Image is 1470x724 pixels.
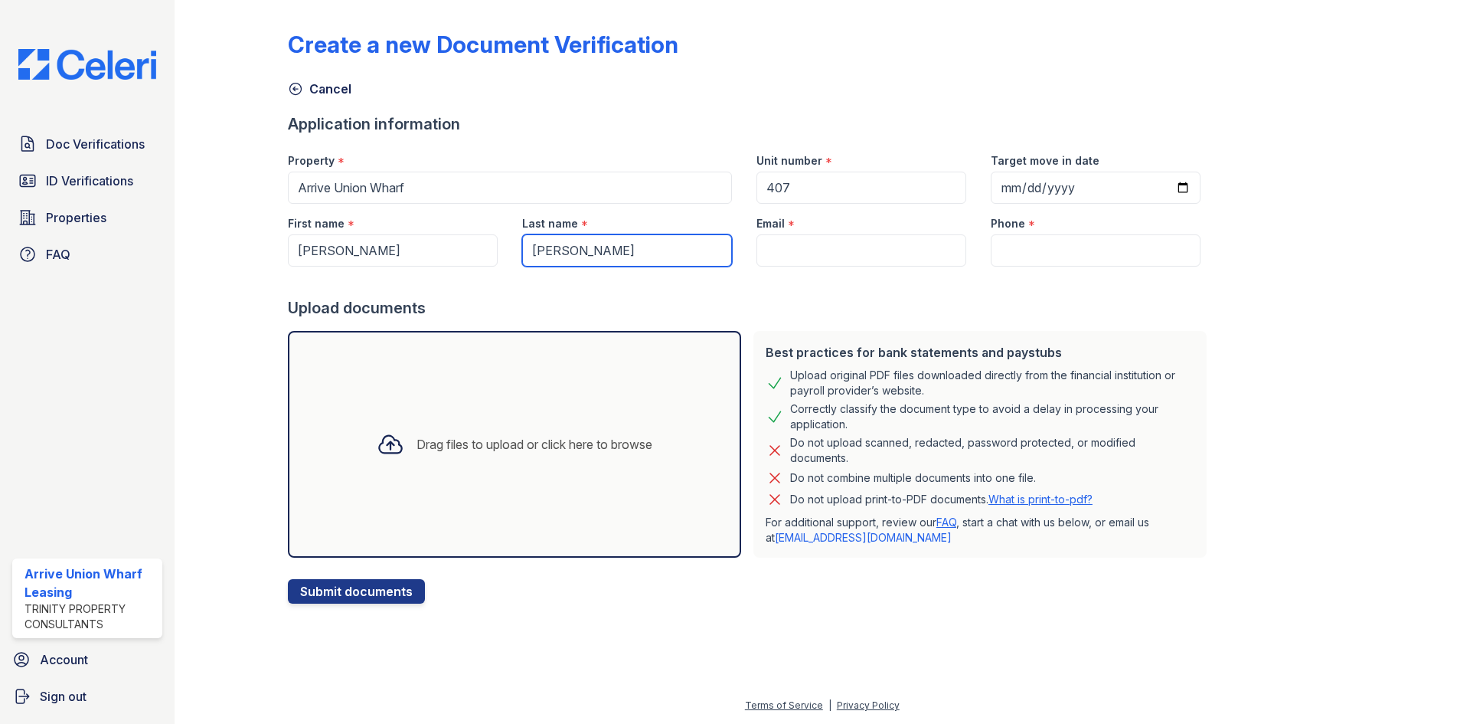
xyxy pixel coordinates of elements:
a: Account [6,644,168,675]
div: Upload documents [288,297,1213,319]
a: What is print-to-pdf? [988,493,1093,506]
button: Submit documents [288,579,425,604]
div: Do not upload scanned, redacted, password protected, or modified documents. [790,435,1194,466]
label: Property [288,153,335,169]
div: | [828,699,831,711]
a: Properties [12,202,162,233]
a: Sign out [6,681,168,712]
div: Create a new Document Verification [288,31,678,58]
label: Unit number [756,153,822,169]
div: Best practices for bank statements and paystubs [766,343,1194,362]
div: Arrive Union Wharf Leasing [24,565,156,601]
a: ID Verifications [12,165,162,196]
a: Privacy Policy [837,699,900,711]
label: Email [756,216,785,231]
a: FAQ [936,516,956,529]
div: Drag files to upload or click here to browse [416,435,652,454]
label: First name [288,216,345,231]
span: Doc Verifications [46,135,145,153]
p: For additional support, review our , start a chat with us below, or email us at [766,515,1194,545]
a: Cancel [288,80,351,98]
img: CE_Logo_Blue-a8612792a0a2168367f1c8372b55b34899dd931a85d93a1a3d3e32e68fde9ad4.png [6,49,168,80]
span: Sign out [40,687,87,706]
label: Target move in date [991,153,1099,169]
div: Application information [288,113,1213,135]
a: Terms of Service [745,699,823,711]
a: FAQ [12,239,162,270]
a: Doc Verifications [12,129,162,159]
span: Account [40,650,88,669]
label: Last name [522,216,578,231]
div: Upload original PDF files downloaded directly from the financial institution or payroll provider’... [790,368,1194,398]
div: Do not combine multiple documents into one file. [790,469,1036,487]
span: FAQ [46,245,70,264]
label: Phone [991,216,1025,231]
span: Properties [46,208,106,227]
div: Correctly classify the document type to avoid a delay in processing your application. [790,401,1194,432]
span: ID Verifications [46,172,133,190]
p: Do not upload print-to-PDF documents. [790,492,1093,507]
div: Trinity Property Consultants [24,601,156,632]
a: [EMAIL_ADDRESS][DOMAIN_NAME] [775,531,952,544]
